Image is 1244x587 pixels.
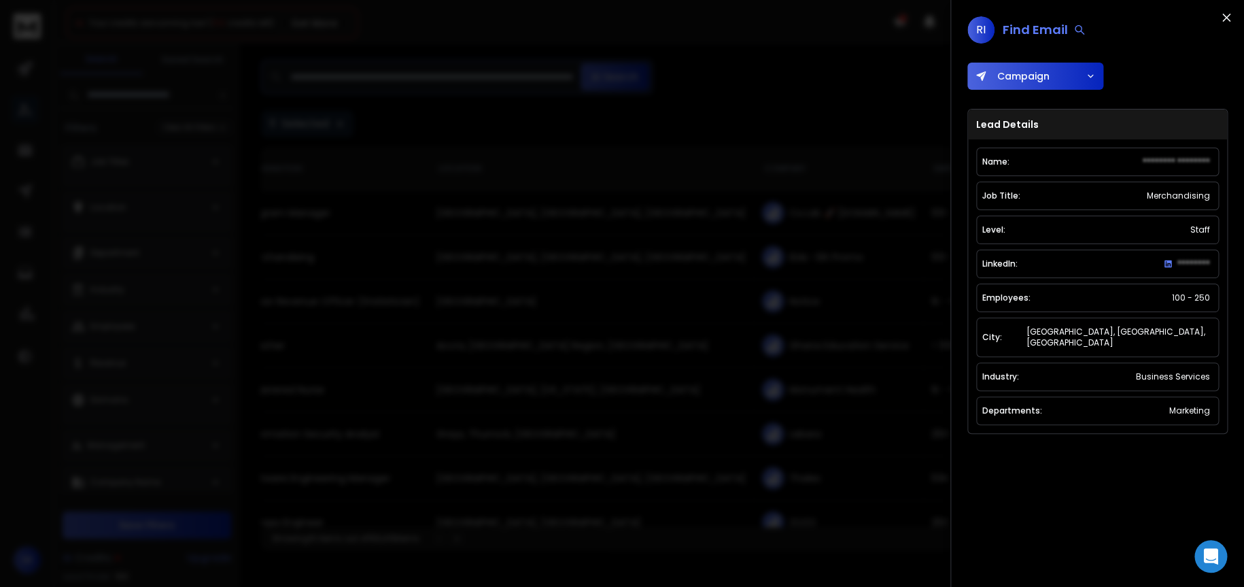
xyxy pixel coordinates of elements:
[1144,188,1213,204] div: Merchandising
[1167,403,1213,419] div: Marketing
[982,332,1002,343] p: City:
[982,371,1019,382] p: Industry:
[982,258,1018,269] p: LinkedIn:
[967,16,995,44] span: RI
[1194,540,1227,573] div: Open Intercom Messenger
[1188,222,1213,238] div: Staff
[982,156,1009,167] p: Name:
[1133,369,1213,385] div: Business Services
[982,292,1031,303] p: Employees:
[1024,324,1213,351] div: [GEOGRAPHIC_DATA], [GEOGRAPHIC_DATA], [GEOGRAPHIC_DATA]
[968,110,1227,139] h3: Lead Details
[982,405,1042,416] p: Departments:
[992,69,1050,83] span: Campaign
[982,190,1020,201] p: Job Title:
[982,224,1005,235] p: Level:
[1169,290,1213,306] div: 100 - 250
[1003,20,1086,39] div: Find Email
